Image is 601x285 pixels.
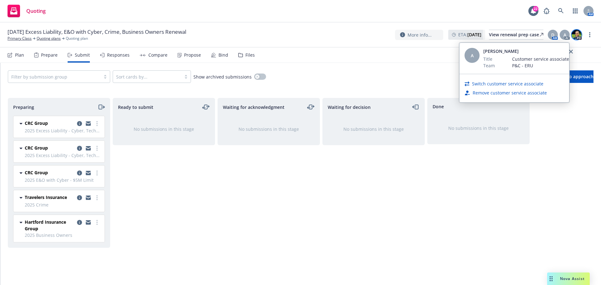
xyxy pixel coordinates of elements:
span: Hartford Insurance Group [25,219,74,232]
a: more [93,169,101,177]
span: D [551,32,554,38]
span: Quoting plan [66,36,88,41]
a: copy logging email [76,194,83,201]
span: 2025 E&O with Cyber - $5M Limit [25,177,101,183]
a: more [586,31,593,38]
a: more [93,194,101,201]
span: Preparing [13,104,34,110]
a: Search [555,5,567,17]
span: Team [483,62,495,69]
a: more [93,145,101,152]
span: Waiting for acknowledgment [223,104,285,110]
span: Nova Assist [560,276,585,281]
span: CRC Group [25,169,48,176]
div: Compare [148,53,167,58]
div: No submissions in this stage [438,125,519,131]
span: 2025 Excess Liability - Cyber, Tech E&O Excess 1st Layer $5M XS $5M [25,127,101,134]
a: Report a Bug [540,5,553,17]
span: CRC Group [25,120,48,126]
div: 22 [533,6,538,12]
img: photo [572,30,582,40]
span: Waiting for decision [328,104,371,110]
span: Quoting [26,8,46,13]
span: More info... [408,32,432,38]
span: A [471,52,474,59]
span: [PERSON_NAME] [483,48,569,54]
span: A [563,32,566,38]
span: [DATE] Excess Liability, E&O with Cyber, Crime, Business Owners Renewal [8,28,186,36]
span: Ready to submit [118,104,153,110]
span: Show archived submissions [193,74,252,80]
span: Travelers Insurance [25,194,67,201]
div: Files [245,53,255,58]
span: Done [433,103,444,110]
div: No submissions in this stage [333,126,414,132]
a: copy logging email [76,120,83,127]
a: copy logging email [85,120,92,127]
div: Submit [75,53,90,58]
a: copy logging email [85,145,92,152]
a: copy logging email [85,219,92,226]
button: Nova Assist [547,272,590,285]
span: 2025 Business Owners [25,232,101,238]
a: moveLeft [412,103,419,111]
a: moveLeftRight [307,103,315,111]
a: copy logging email [76,219,83,226]
div: View renewal prep case [489,30,543,39]
span: ETA : [458,31,481,38]
a: copy logging email [85,169,92,177]
span: CRC Group [25,145,48,151]
div: Responses [107,53,130,58]
a: more [93,120,101,127]
div: Prepare [41,53,58,58]
span: 2025 Crime [25,201,101,208]
div: Drag to move [547,272,555,285]
div: No submissions in this stage [228,126,310,132]
a: Quoting plans [37,36,61,41]
div: Bind [218,53,228,58]
a: Quoting [5,2,48,20]
a: moveRight [97,103,105,111]
a: copy logging email [76,169,83,177]
strong: [DATE] [467,32,481,38]
a: Primary Class [8,36,32,41]
a: View renewal prep case [489,30,543,40]
div: No submissions in this stage [123,126,205,132]
span: 2025 Excess Liability - Cyber, Tech E&O Excess 2nd Layer $5M XS $10M [25,152,101,159]
a: moveLeftRight [202,103,210,111]
div: Propose [184,53,201,58]
span: Title [483,56,492,62]
a: Remove customer service associate [473,89,547,96]
a: copy logging email [85,194,92,201]
button: More info... [395,30,443,40]
a: more [93,219,101,226]
a: close [569,48,573,55]
span: P&C - ERU [512,62,569,69]
a: Switch customer service associate [472,80,543,87]
span: Customer service associate [512,56,569,62]
a: Switch app [569,5,582,17]
div: Plan [15,53,24,58]
a: copy logging email [76,145,83,152]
